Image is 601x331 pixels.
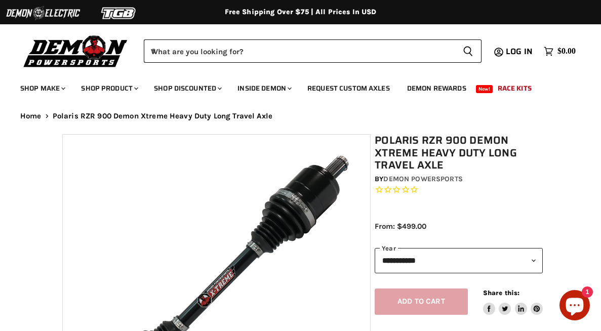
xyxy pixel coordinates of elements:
a: Race Kits [490,78,539,99]
span: From: $499.00 [375,222,426,231]
h1: Polaris RZR 900 Demon Xtreme Heavy Duty Long Travel Axle [375,134,543,172]
span: $0.00 [557,47,576,56]
form: Product [144,39,482,63]
span: Log in [506,45,533,58]
a: Demon Powersports [383,175,462,183]
img: Demon Powersports [20,33,131,69]
span: Rated 0.0 out of 5 stars 0 reviews [375,185,543,195]
select: year [375,248,543,273]
a: Home [20,112,42,120]
a: Log in [501,47,539,56]
inbox-online-store-chat: Shopify online store chat [556,290,593,323]
img: TGB Logo 2 [81,4,157,23]
span: New! [476,85,493,93]
span: Polaris RZR 900 Demon Xtreme Heavy Duty Long Travel Axle [53,112,272,120]
a: Demon Rewards [399,78,474,99]
img: Demon Electric Logo 2 [5,4,81,23]
a: Shop Product [73,78,144,99]
a: Request Custom Axles [300,78,397,99]
a: Shop Discounted [146,78,228,99]
a: Inside Demon [230,78,298,99]
a: Shop Make [13,78,71,99]
a: $0.00 [539,44,581,59]
aside: Share this: [483,288,543,315]
div: by [375,174,543,185]
ul: Main menu [13,74,573,99]
input: When autocomplete results are available use up and down arrows to review and enter to select [144,39,455,63]
span: Share this: [483,289,519,297]
button: Search [455,39,482,63]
